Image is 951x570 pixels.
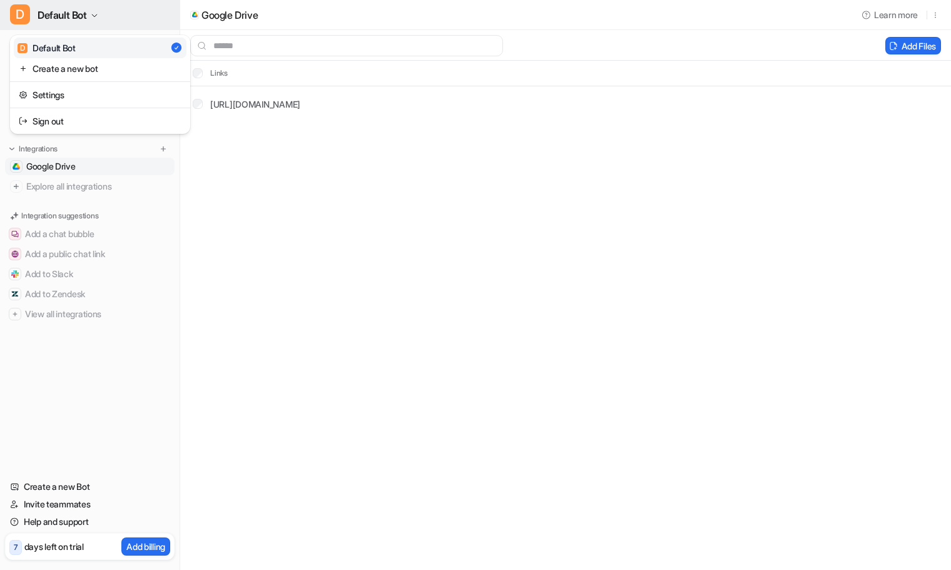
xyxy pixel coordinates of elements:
img: reset [19,115,28,128]
span: D [10,4,30,24]
a: Settings [14,84,186,105]
span: Default Bot [38,6,87,24]
img: reset [19,62,28,75]
img: reset [19,88,28,101]
a: Create a new bot [14,58,186,79]
div: Default Bot [18,41,76,54]
div: DDefault Bot [10,35,190,134]
a: Sign out [14,111,186,131]
span: D [18,43,28,53]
